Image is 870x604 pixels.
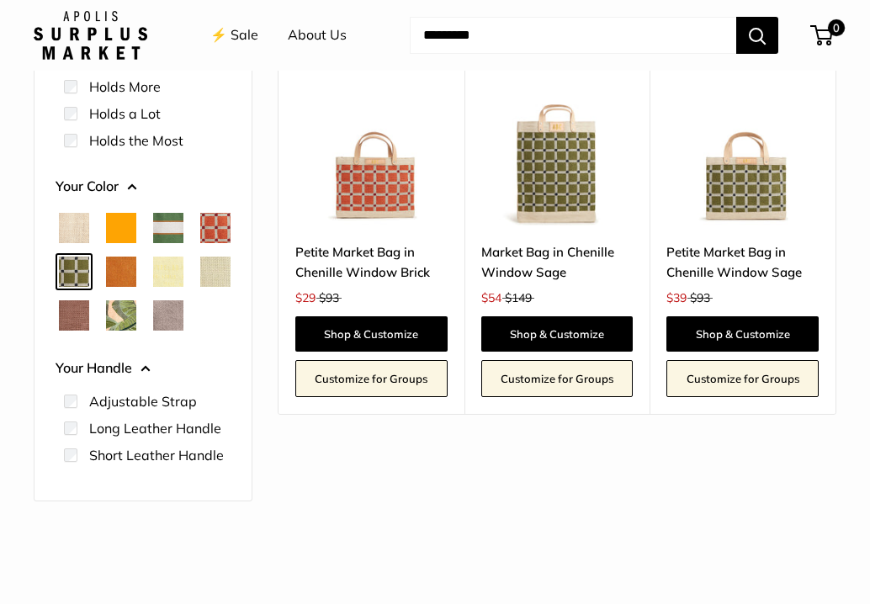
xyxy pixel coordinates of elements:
button: Your Handle [56,356,231,381]
button: Taupe [153,300,183,331]
a: Petite Market Bag in Chenille Window SagePetite Market Bag in Chenille Window Sage [666,74,819,226]
button: Chenille Window Sage [59,257,89,287]
button: Natural [59,213,89,243]
label: Adjustable Strap [89,391,197,411]
img: Apolis: Surplus Market [34,11,147,60]
a: Petite Market Bag in Chenille Window BrickPetite Market Bag in Chenille Window Brick [295,74,448,226]
span: $93 [319,290,339,305]
button: Mustang [59,300,89,331]
span: $54 [481,290,501,305]
span: $39 [666,290,687,305]
button: Palm Leaf [106,300,136,331]
a: About Us [288,23,347,48]
a: Shop & Customize [295,316,448,352]
label: Holds More [89,77,161,97]
button: Search [736,17,778,54]
a: 0 [812,25,833,45]
button: Your Color [56,174,231,199]
a: Shop & Customize [666,316,819,352]
a: Market Bag in Chenille Window SageMarket Bag in Chenille Window Sage [481,74,634,226]
img: Petite Market Bag in Chenille Window Brick [295,74,448,226]
label: Holds the Most [89,130,183,151]
img: Market Bag in Chenille Window Sage [481,74,634,226]
a: Shop & Customize [481,316,634,352]
span: 0 [828,19,845,36]
button: Mint Sorbet [200,257,231,287]
button: Orange [106,213,136,243]
button: Daisy [153,257,183,287]
a: Petite Market Bag in Chenille Window Sage [666,242,819,282]
button: Court Green [153,213,183,243]
a: Customize for Groups [481,360,634,397]
span: $149 [505,290,532,305]
a: Customize for Groups [295,360,448,397]
img: Petite Market Bag in Chenille Window Sage [666,74,819,226]
label: Long Leather Handle [89,418,221,438]
span: $29 [295,290,316,305]
span: $93 [690,290,710,305]
a: Customize for Groups [666,360,819,397]
label: Short Leather Handle [89,445,224,465]
label: Holds a Lot [89,103,161,124]
a: Market Bag in Chenille Window Sage [481,242,634,282]
a: ⚡️ Sale [210,23,258,48]
a: Petite Market Bag in Chenille Window Brick [295,242,448,282]
input: Search... [410,17,736,54]
button: Chenille Window Brick [200,213,231,243]
button: Cognac [106,257,136,287]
